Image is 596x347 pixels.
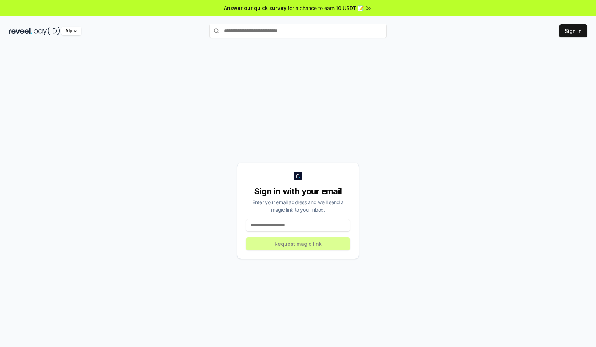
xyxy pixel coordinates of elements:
[246,186,350,197] div: Sign in with your email
[294,172,302,180] img: logo_small
[288,4,364,12] span: for a chance to earn 10 USDT 📝
[246,198,350,213] div: Enter your email address and we’ll send a magic link to your inbox.
[61,27,81,35] div: Alpha
[559,24,587,37] button: Sign In
[9,27,32,35] img: reveel_dark
[34,27,60,35] img: pay_id
[224,4,286,12] span: Answer our quick survey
